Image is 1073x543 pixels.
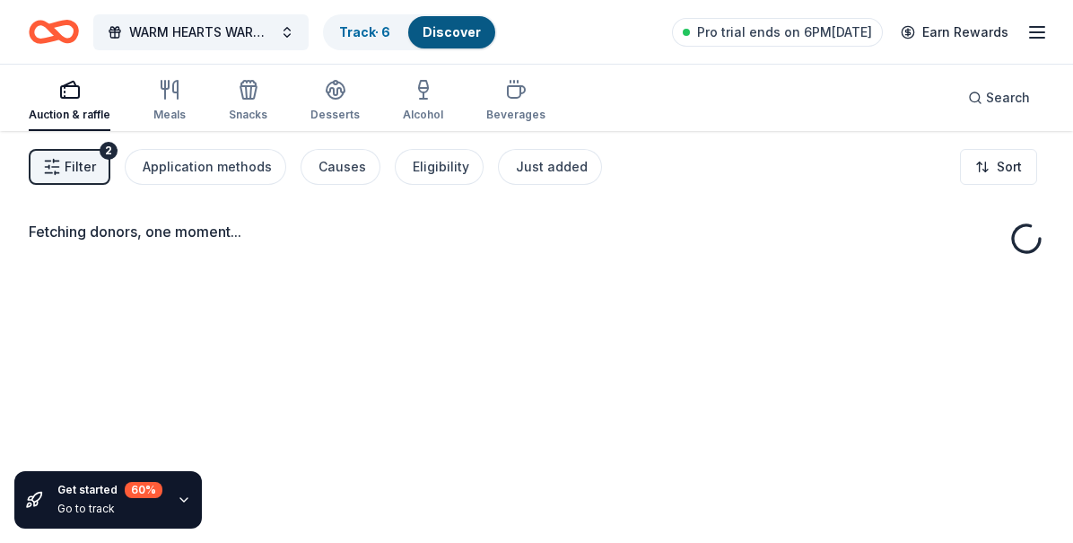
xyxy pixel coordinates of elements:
button: WARM HEARTS WARM COAT [93,14,309,50]
button: Beverages [486,72,545,131]
a: Earn Rewards [890,16,1019,48]
div: 60 % [125,482,162,498]
div: Go to track [57,502,162,516]
div: Application methods [143,156,272,178]
div: Causes [318,156,366,178]
div: Snacks [229,108,267,122]
div: Fetching donors, one moment... [29,221,1044,242]
div: Auction & raffle [29,108,110,122]
a: Home [29,11,79,53]
button: Desserts [310,72,360,131]
button: Causes [301,149,380,185]
button: Search [954,80,1044,116]
button: Sort [960,149,1037,185]
div: Alcohol [403,108,443,122]
div: Beverages [486,108,545,122]
button: Filter2 [29,149,110,185]
div: Just added [516,156,588,178]
button: Snacks [229,72,267,131]
a: Track· 6 [339,24,390,39]
div: Meals [153,108,186,122]
button: Alcohol [403,72,443,131]
span: Filter [65,156,96,178]
span: Sort [997,156,1022,178]
a: Pro trial ends on 6PM[DATE] [672,18,883,47]
span: WARM HEARTS WARM COAT [129,22,273,43]
a: Discover [423,24,481,39]
button: Track· 6Discover [323,14,497,50]
span: Pro trial ends on 6PM[DATE] [697,22,872,43]
div: 2 [100,142,118,160]
span: Search [986,87,1030,109]
button: Meals [153,72,186,131]
div: Eligibility [413,156,469,178]
button: Just added [498,149,602,185]
div: Desserts [310,108,360,122]
button: Auction & raffle [29,72,110,131]
div: Get started [57,482,162,498]
button: Eligibility [395,149,484,185]
button: Application methods [125,149,286,185]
